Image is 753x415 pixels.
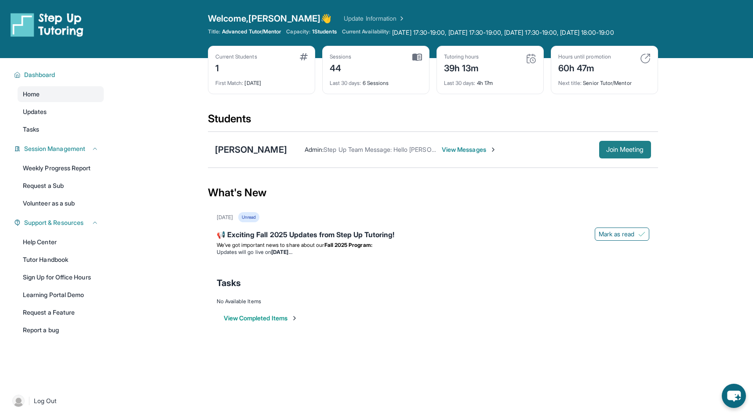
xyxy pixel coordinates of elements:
div: Sessions [330,53,352,60]
strong: Fall 2025 Program: [324,242,372,248]
button: Dashboard [21,70,98,79]
img: user-img [12,395,25,407]
button: Join Meeting [599,141,651,158]
span: Next title : [558,80,582,86]
div: Students [208,112,658,131]
button: chat-button [722,384,746,408]
a: Weekly Progress Report [18,160,104,176]
span: Support & Resources [24,218,84,227]
div: Current Students [215,53,257,60]
a: Volunteer as a sub [18,195,104,211]
span: Welcome, [PERSON_NAME] 👋 [208,12,332,25]
span: Advanced Tutor/Mentor [222,28,281,35]
span: Join Meeting [606,147,644,152]
span: Admin : [305,146,324,153]
span: Last 30 days : [330,80,361,86]
span: Updates [23,107,47,116]
div: Senior Tutor/Mentor [558,74,651,87]
a: Updates [18,104,104,120]
div: [PERSON_NAME] [215,143,287,156]
a: Update Information [344,14,405,23]
span: | [28,396,30,406]
div: 6 Sessions [330,74,422,87]
span: Tasks [217,277,241,289]
span: Capacity: [286,28,310,35]
div: Tutoring hours [444,53,479,60]
span: Mark as read [599,230,635,239]
span: Current Availability: [342,28,390,37]
div: Unread [238,212,259,222]
img: logo [11,12,84,37]
span: Title: [208,28,220,35]
img: card [526,53,536,64]
a: Report a bug [18,322,104,338]
span: 1 Students [312,28,337,35]
div: Hours until promotion [558,53,611,60]
img: card [300,53,308,60]
a: Request a Feature [18,305,104,320]
a: Home [18,86,104,102]
a: Tutor Handbook [18,252,104,268]
div: 44 [330,60,352,74]
div: No Available Items [217,298,649,305]
span: Tasks [23,125,39,134]
span: View Messages [442,145,497,154]
a: Tasks [18,121,104,137]
span: Log Out [34,397,57,405]
span: Last 30 days : [444,80,476,86]
div: 60h 47m [558,60,611,74]
span: We’ve got important news to share about our [217,242,324,248]
button: Support & Resources [21,218,98,227]
button: Session Management [21,144,98,153]
span: Dashboard [24,70,55,79]
img: Mark as read [638,231,645,238]
div: 1 [215,60,257,74]
a: Learning Portal Demo [18,287,104,303]
span: Home [23,90,40,99]
div: [DATE] [217,214,233,221]
a: Request a Sub [18,178,104,194]
img: card [640,53,651,64]
span: First Match : [215,80,244,86]
img: Chevron-Right [490,146,497,153]
div: 4h 17m [444,74,536,87]
img: card [412,53,422,61]
div: [DATE] [215,74,308,87]
div: What's New [208,173,658,212]
a: |Log Out [9,391,104,411]
button: View Completed Items [224,314,298,323]
a: Sign Up for Office Hours [18,269,104,285]
span: Session Management [24,144,85,153]
img: Chevron Right [397,14,405,23]
a: Help Center [18,234,104,250]
span: [DATE] 17:30-19:00, [DATE] 17:30-19:00, [DATE] 17:30-19:00, [DATE] 18:00-19:00 [392,28,614,37]
div: 39h 13m [444,60,479,74]
li: Updates will go live on [217,249,649,256]
div: 📢 Exciting Fall 2025 Updates from Step Up Tutoring! [217,229,649,242]
strong: [DATE] [271,249,292,255]
button: Mark as read [595,228,649,241]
